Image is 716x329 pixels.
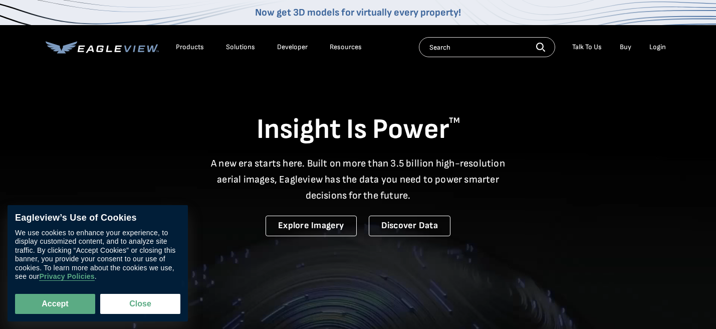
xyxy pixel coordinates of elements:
[649,43,666,52] div: Login
[205,155,512,204] p: A new era starts here. Built on more than 3.5 billion high-resolution aerial images, Eagleview ha...
[226,43,255,52] div: Solutions
[100,294,180,314] button: Close
[419,37,555,57] input: Search
[620,43,631,52] a: Buy
[266,216,357,236] a: Explore Imagery
[369,216,450,236] a: Discover Data
[176,43,204,52] div: Products
[572,43,602,52] div: Talk To Us
[39,273,94,281] a: Privacy Policies
[15,294,95,314] button: Accept
[46,112,671,147] h1: Insight Is Power
[15,213,180,224] div: Eagleview’s Use of Cookies
[255,7,461,19] a: Now get 3D models for virtually every property!
[449,116,460,125] sup: TM
[277,43,308,52] a: Developer
[330,43,362,52] div: Resources
[15,229,180,281] div: We use cookies to enhance your experience, to display customized content, and to analyze site tra...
